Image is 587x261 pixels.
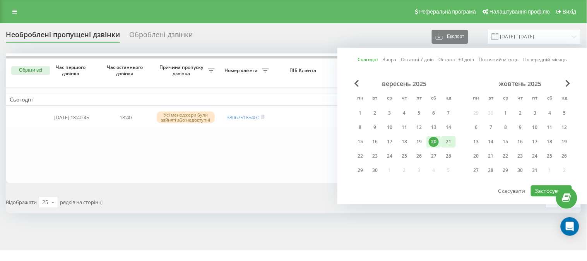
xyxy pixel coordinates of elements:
div: нд 5 жовт 2025 р. [557,107,572,119]
div: чт 9 жовт 2025 р. [513,122,528,133]
div: пт 12 вер 2025 р. [412,122,426,133]
button: Обрати всі [11,66,50,75]
td: 18:40 [99,107,153,128]
div: 26 [560,151,570,161]
div: 13 [471,137,481,147]
div: 21 [443,137,454,147]
div: 25 [42,198,48,206]
div: сб 13 вер 2025 р. [426,122,441,133]
div: вт 2 вер 2025 р. [368,107,382,119]
div: пт 24 жовт 2025 р. [528,150,543,162]
div: 25 [399,151,409,161]
span: Вихід [563,9,577,15]
div: вересень 2025 [353,80,456,88]
div: 17 [530,137,540,147]
div: нд 19 жовт 2025 р. [557,136,572,148]
div: 27 [471,165,481,175]
span: Номер клієнта [222,67,262,74]
div: 4 [545,108,555,118]
div: 8 [355,122,365,132]
div: нд 28 вер 2025 р. [441,150,456,162]
div: пн 15 вер 2025 р. [353,136,368,148]
div: 21 [486,151,496,161]
div: 22 [355,151,365,161]
div: 26 [414,151,424,161]
div: жовтень 2025 [469,80,572,88]
div: 25 [545,151,555,161]
div: вт 23 вер 2025 р. [368,150,382,162]
div: 5 [560,108,570,118]
div: 2 [370,108,380,118]
div: пн 29 вер 2025 р. [353,165,368,176]
div: 20 [429,137,439,147]
div: вт 16 вер 2025 р. [368,136,382,148]
div: пн 13 жовт 2025 р. [469,136,484,148]
abbr: понеділок [471,93,482,105]
div: 29 [355,165,365,175]
div: 22 [501,151,511,161]
span: Причина пропуску дзвінка [157,64,208,76]
div: 10 [385,122,395,132]
div: 6 [429,108,439,118]
div: сб 18 жовт 2025 р. [543,136,557,148]
abbr: четвер [399,93,410,105]
div: 14 [486,137,496,147]
div: чт 16 жовт 2025 р. [513,136,528,148]
abbr: субота [428,93,440,105]
abbr: субота [544,93,556,105]
div: сб 25 жовт 2025 р. [543,150,557,162]
div: ср 3 вер 2025 р. [382,107,397,119]
div: сб 11 жовт 2025 р. [543,122,557,133]
div: 8 [501,122,511,132]
span: Next Month [566,80,570,87]
div: 4 [399,108,409,118]
td: [DATE] 18:40:45 [44,107,99,128]
div: ср 17 вер 2025 р. [382,136,397,148]
div: 14 [443,122,454,132]
abbr: вівторок [485,93,497,105]
abbr: неділя [559,93,570,105]
div: пт 31 жовт 2025 р. [528,165,543,176]
div: 3 [385,108,395,118]
div: 30 [370,165,380,175]
div: чт 18 вер 2025 р. [397,136,412,148]
abbr: середа [500,93,512,105]
div: 3 [530,108,540,118]
div: 24 [530,151,540,161]
div: ср 10 вер 2025 р. [382,122,397,133]
div: 18 [545,137,555,147]
div: ср 22 жовт 2025 р. [498,150,513,162]
div: 9 [370,122,380,132]
div: 19 [414,137,424,147]
a: Вчора [383,56,397,64]
div: чт 4 вер 2025 р. [397,107,412,119]
div: пн 6 жовт 2025 р. [469,122,484,133]
div: пн 1 вер 2025 р. [353,107,368,119]
a: Сьогодні [358,56,378,64]
abbr: середа [384,93,395,105]
abbr: п’ятниця [413,93,425,105]
div: 15 [501,137,511,147]
div: нд 12 жовт 2025 р. [557,122,572,133]
div: ср 24 вер 2025 р. [382,150,397,162]
div: вт 9 вер 2025 р. [368,122,382,133]
div: 13 [429,122,439,132]
abbr: п’ятниця [529,93,541,105]
div: вт 7 жовт 2025 р. [484,122,498,133]
div: вт 30 вер 2025 р. [368,165,382,176]
div: сб 20 вер 2025 р. [426,136,441,148]
div: 7 [443,108,454,118]
div: 17 [385,137,395,147]
div: 5 [414,108,424,118]
div: 28 [443,151,454,161]
div: 12 [414,122,424,132]
abbr: понеділок [354,93,366,105]
div: 24 [385,151,395,161]
span: Налаштування профілю [489,9,550,15]
div: чт 25 вер 2025 р. [397,150,412,162]
div: пн 20 жовт 2025 р. [469,150,484,162]
a: Останні 30 днів [439,56,474,64]
div: 28 [486,165,496,175]
div: пт 26 вер 2025 р. [412,150,426,162]
div: сб 6 вер 2025 р. [426,107,441,119]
